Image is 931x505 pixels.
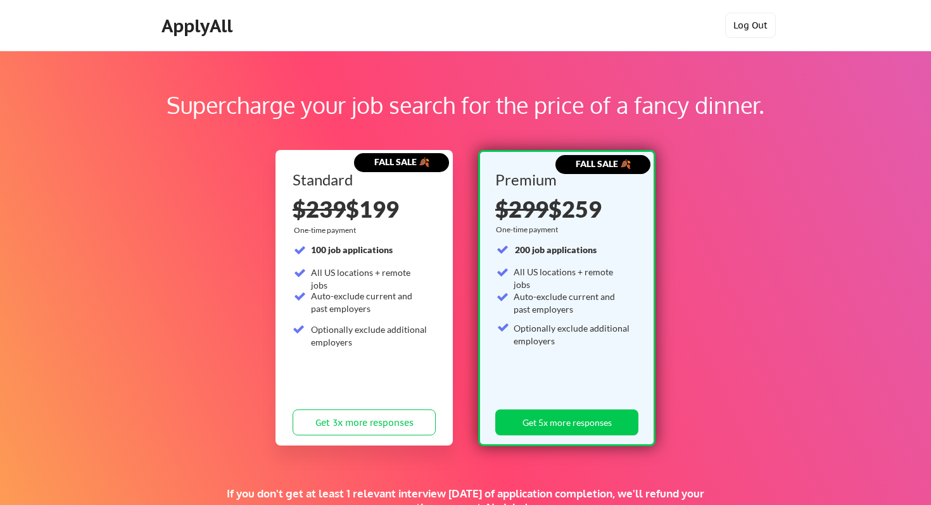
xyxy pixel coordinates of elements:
[514,290,631,315] div: Auto-exclude current and past employers
[576,158,631,169] strong: FALL SALE 🍂
[293,409,436,435] button: Get 3x more responses
[293,197,436,220] div: $199
[495,409,638,435] button: Get 5x more responses
[514,322,631,347] div: Optionally exclude additional employers
[293,195,346,223] s: $239
[311,244,393,255] strong: 100 job applications
[495,172,634,187] div: Premium
[311,290,428,315] div: Auto-exclude current and past employers
[294,225,360,235] div: One-time payment
[311,323,428,348] div: Optionally exclude additional employers
[374,156,429,167] strong: FALL SALE 🍂
[161,15,236,37] div: ApplyAll
[81,88,850,122] div: Supercharge your job search for the price of a fancy dinner.
[495,197,634,220] div: $259
[725,13,776,38] button: Log Out
[293,172,431,187] div: Standard
[495,195,548,223] s: $299
[514,266,631,290] div: All US locations + remote jobs
[311,266,428,291] div: All US locations + remote jobs
[515,244,597,255] strong: 200 job applications
[496,225,562,235] div: One-time payment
